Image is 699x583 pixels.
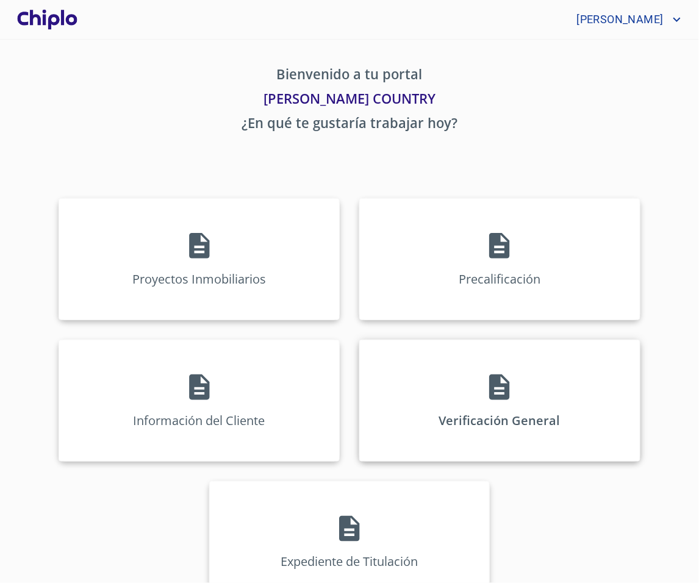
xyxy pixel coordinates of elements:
[459,271,540,287] p: Precalificación
[15,113,684,137] p: ¿En qué te gustaría trabajar hoy?
[15,88,684,113] p: [PERSON_NAME] COUNTRY
[134,412,265,429] p: Información del Cliente
[568,10,670,29] span: [PERSON_NAME]
[132,271,266,287] p: Proyectos Inmobiliarios
[568,10,684,29] button: account of current user
[15,64,684,88] p: Bienvenido a tu portal
[439,412,561,429] p: Verificación General
[281,554,418,570] p: Expediente de Titulación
